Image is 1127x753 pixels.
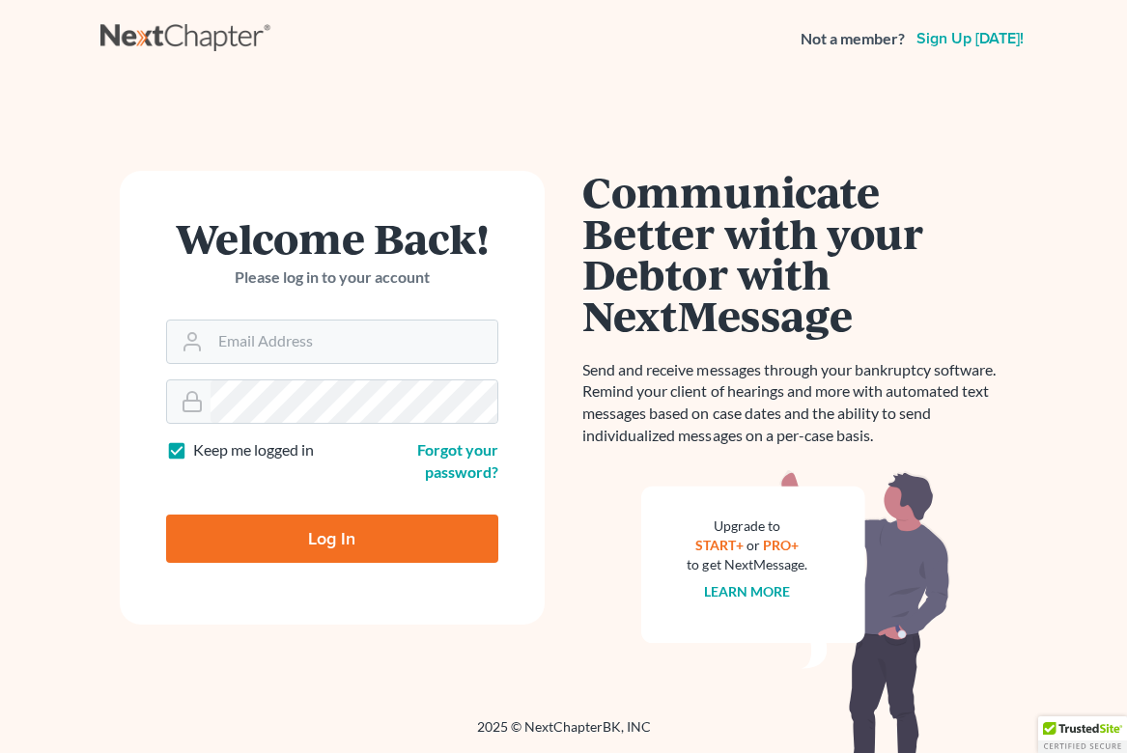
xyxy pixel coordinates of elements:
div: to get NextMessage. [688,555,807,574]
a: Sign up [DATE]! [913,31,1028,46]
input: Email Address [211,321,497,363]
h1: Welcome Back! [166,217,498,259]
a: START+ [695,537,744,553]
p: Please log in to your account [166,266,498,289]
div: Upgrade to [688,516,807,536]
span: or [747,537,760,553]
p: Send and receive messages through your bankruptcy software. Remind your client of hearings and mo... [583,359,1008,447]
input: Log In [166,515,498,563]
a: Learn more [704,583,790,600]
label: Keep me logged in [193,439,314,461]
a: Forgot your password? [417,440,498,481]
div: TrustedSite Certified [1038,716,1127,753]
h1: Communicate Better with your Debtor with NextMessage [583,171,1008,336]
a: PRO+ [763,537,799,553]
strong: Not a member? [801,28,905,50]
div: 2025 © NextChapterBK, INC [100,717,1028,752]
